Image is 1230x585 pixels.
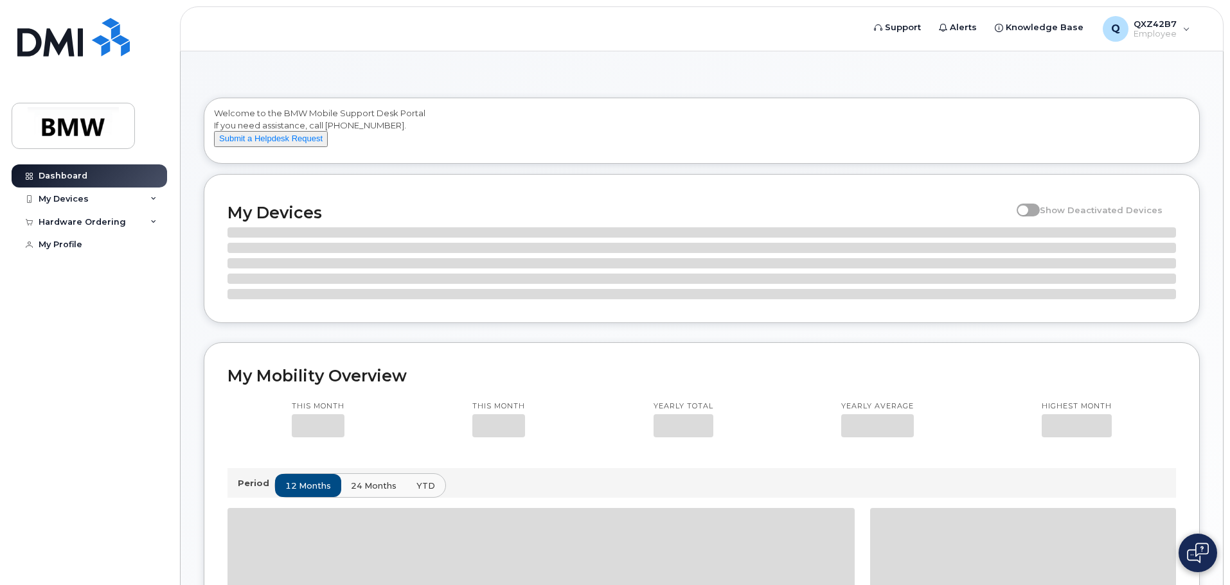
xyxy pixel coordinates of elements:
[1187,543,1209,563] img: Open chat
[472,401,525,412] p: This month
[351,480,397,492] span: 24 months
[227,366,1176,385] h2: My Mobility Overview
[227,203,1010,222] h2: My Devices
[214,107,1190,159] div: Welcome to the BMW Mobile Support Desk Portal If you need assistance, call [PHONE_NUMBER].
[1017,198,1027,208] input: Show Deactivated Devices
[416,480,435,492] span: YTD
[654,401,713,412] p: Yearly total
[214,131,328,147] button: Submit a Helpdesk Request
[1040,205,1163,215] span: Show Deactivated Devices
[1042,401,1112,412] p: Highest month
[841,401,914,412] p: Yearly average
[238,477,274,489] p: Period
[214,133,328,143] a: Submit a Helpdesk Request
[292,401,344,412] p: This month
